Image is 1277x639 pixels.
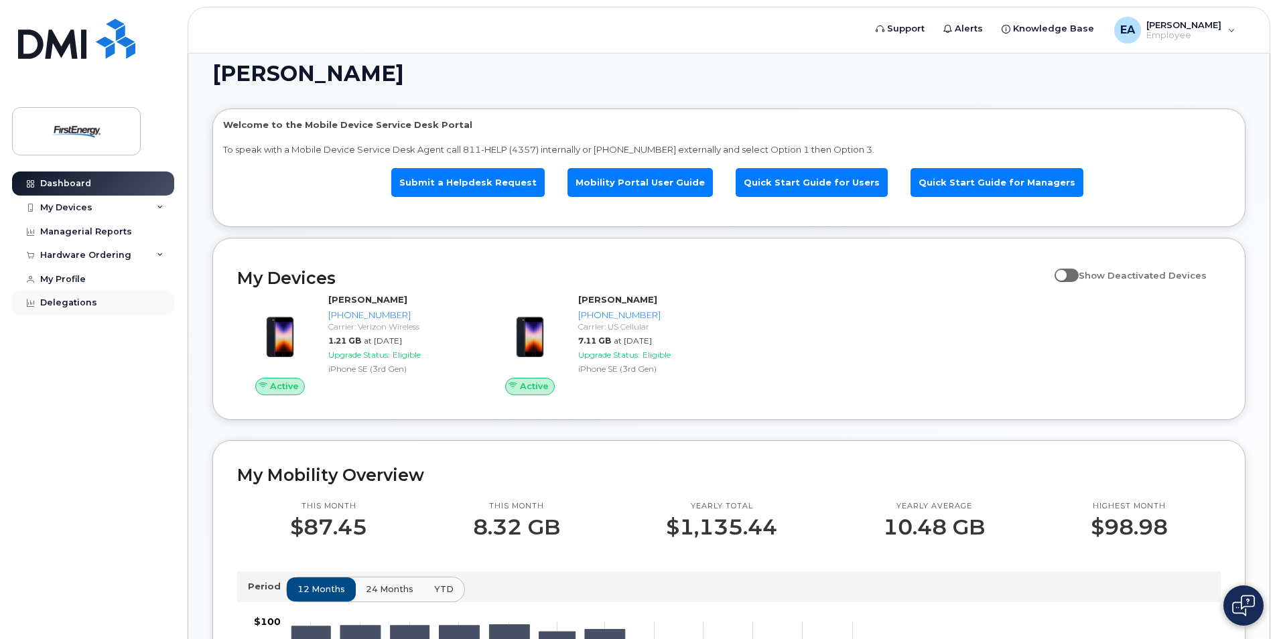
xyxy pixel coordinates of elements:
[328,363,466,374] div: iPhone SE (3rd Gen)
[911,168,1083,197] a: Quick Start Guide for Managers
[223,143,1235,156] p: To speak with a Mobile Device Service Desk Agent call 811-HELP (4357) internally or [PHONE_NUMBER...
[1105,17,1245,44] div: Edward Ammons
[1091,501,1168,512] p: Highest month
[1232,595,1255,616] img: Open chat
[328,309,466,322] div: [PHONE_NUMBER]
[1055,263,1065,273] input: Show Deactivated Devices
[237,268,1048,288] h2: My Devices
[270,380,299,393] span: Active
[328,350,390,360] span: Upgrade Status:
[290,501,367,512] p: This month
[578,309,716,322] div: [PHONE_NUMBER]
[290,515,367,539] p: $87.45
[578,350,640,360] span: Upgrade Status:
[1146,30,1221,41] span: Employee
[237,465,1221,485] h2: My Mobility Overview
[666,501,777,512] p: Yearly total
[487,293,721,395] a: Active[PERSON_NAME][PHONE_NUMBER]Carrier: US Cellular7.11 GBat [DATE]Upgrade Status:EligibleiPhon...
[643,350,671,360] span: Eligible
[328,336,361,346] span: 1.21 GB
[567,168,713,197] a: Mobility Portal User Guide
[391,168,545,197] a: Submit a Helpdesk Request
[520,380,549,393] span: Active
[328,294,407,305] strong: [PERSON_NAME]
[578,294,657,305] strong: [PERSON_NAME]
[328,321,466,332] div: Carrier: Verizon Wireless
[212,64,404,84] span: [PERSON_NAME]
[578,336,611,346] span: 7.11 GB
[736,168,888,197] a: Quick Start Guide for Users
[883,515,985,539] p: 10.48 GB
[578,321,716,332] div: Carrier: US Cellular
[364,336,402,346] span: at [DATE]
[434,583,454,595] span: YTD
[393,350,421,360] span: Eligible
[498,300,562,364] img: image20231002-3703462-1angbar.jpeg
[578,363,716,374] div: iPhone SE (3rd Gen)
[883,501,985,512] p: Yearly average
[1079,270,1207,281] span: Show Deactivated Devices
[248,300,312,364] img: image20231002-3703462-1angbar.jpeg
[614,336,652,346] span: at [DATE]
[237,293,471,395] a: Active[PERSON_NAME][PHONE_NUMBER]Carrier: Verizon Wireless1.21 GBat [DATE]Upgrade Status:Eligible...
[473,515,560,539] p: 8.32 GB
[666,515,777,539] p: $1,135.44
[254,616,281,628] tspan: $100
[223,119,1235,131] p: Welcome to the Mobile Device Service Desk Portal
[366,583,413,595] span: 24 months
[473,501,560,512] p: This month
[1091,515,1168,539] p: $98.98
[248,580,286,593] p: Period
